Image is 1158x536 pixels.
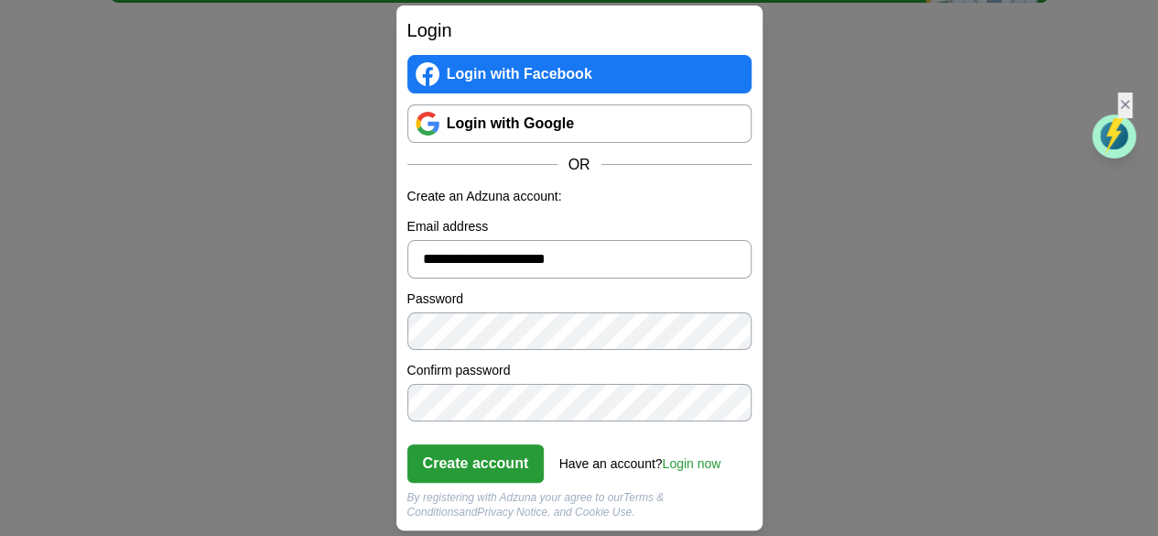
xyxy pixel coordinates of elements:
div: By registering with Adzuna your agree to our and , and Cookie Use. [407,490,752,520]
label: Password [407,290,752,309]
label: Confirm password [407,361,752,380]
label: Email address [407,217,752,236]
button: Create account [407,444,545,483]
a: Login with Google [407,104,752,143]
a: Privacy Notice [477,506,547,519]
p: Create an Adzuna account: [407,187,752,206]
span: OR [557,154,601,176]
div: Have an account? [559,443,721,474]
a: Terms & Conditions [407,491,665,519]
a: Login now [662,456,720,471]
h2: Login [407,16,752,44]
a: Login with Facebook [407,55,752,93]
